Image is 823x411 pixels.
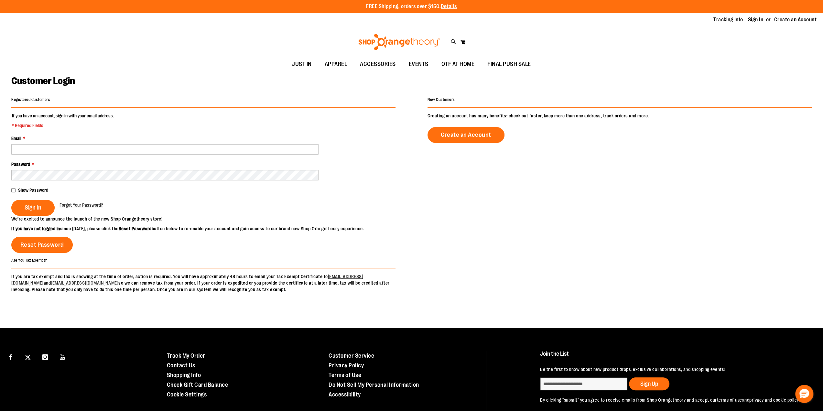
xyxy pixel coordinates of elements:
[12,122,114,129] span: * Required Fields
[441,57,475,71] span: OTF AT HOME
[435,57,481,72] a: OTF AT HOME
[11,97,50,102] strong: Registered Customers
[540,351,805,363] h4: Join the List
[39,351,51,362] a: Visit our Instagram page
[25,354,31,360] img: Twitter
[774,16,817,23] a: Create an Account
[487,57,531,71] span: FINAL PUSH SALE
[11,237,73,253] a: Reset Password
[366,3,457,10] p: FREE Shipping, orders over $150.
[629,377,669,390] button: Sign Up
[640,381,658,387] span: Sign Up
[167,382,228,388] a: Check Gift Card Balance
[329,352,374,359] a: Customer Service
[11,258,47,262] strong: Are You Tax Exempt?
[11,273,395,293] p: If you are tax exempt and tax is showing at the time of order, action is required. You will have ...
[60,202,103,208] a: Forgot Your Password?
[749,397,800,403] a: privacy and cookie policy.
[481,57,537,72] a: FINAL PUSH SALE
[357,34,441,50] img: Shop Orangetheory
[409,57,428,71] span: EVENTS
[11,75,75,86] span: Customer Login
[11,200,55,216] button: Sign In
[402,57,435,72] a: EVENTS
[22,351,34,362] a: Visit our X page
[292,57,312,71] span: JUST IN
[11,136,21,141] span: Email
[329,372,361,378] a: Terms of Use
[25,204,41,211] span: Sign In
[11,226,60,231] strong: If you have not logged in
[119,226,152,231] strong: Reset Password
[325,57,347,71] span: APPAREL
[11,162,30,167] span: Password
[20,241,64,248] span: Reset Password
[167,362,195,369] a: Contact Us
[167,391,207,398] a: Cookie Settings
[441,131,491,138] span: Create an Account
[713,16,743,23] a: Tracking Info
[353,57,402,72] a: ACCESSORIES
[428,113,812,119] p: Creating an account has many benefits: check out faster, keep more than one address, track orders...
[57,351,68,362] a: Visit our Youtube page
[540,377,627,390] input: enter email
[540,366,805,373] p: Be the first to know about new product drops, exclusive collaborations, and shopping events!
[18,188,48,193] span: Show Password
[540,397,805,403] p: By clicking "submit" you agree to receive emails from Shop Orangetheory and accept our and
[51,280,118,286] a: [EMAIL_ADDRESS][DOMAIN_NAME]
[441,4,457,9] a: Details
[428,97,455,102] strong: New Customers
[167,352,205,359] a: Track My Order
[329,362,364,369] a: Privacy Policy
[318,57,354,72] a: APPAREL
[11,216,412,222] p: We’re excited to announce the launch of the new Shop Orangetheory store!
[11,225,412,232] p: since [DATE], please click the button below to re-enable your account and gain access to our bran...
[5,351,16,362] a: Visit our Facebook page
[748,16,763,23] a: Sign In
[11,113,114,129] legend: If you have an account, sign in with your email address.
[329,382,419,388] a: Do Not Sell My Personal Information
[717,397,742,403] a: terms of use
[428,127,504,143] a: Create an Account
[329,391,361,398] a: Accessibility
[286,57,318,72] a: JUST IN
[795,385,813,403] button: Hello, have a question? Let’s chat.
[360,57,396,71] span: ACCESSORIES
[167,372,201,378] a: Shopping Info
